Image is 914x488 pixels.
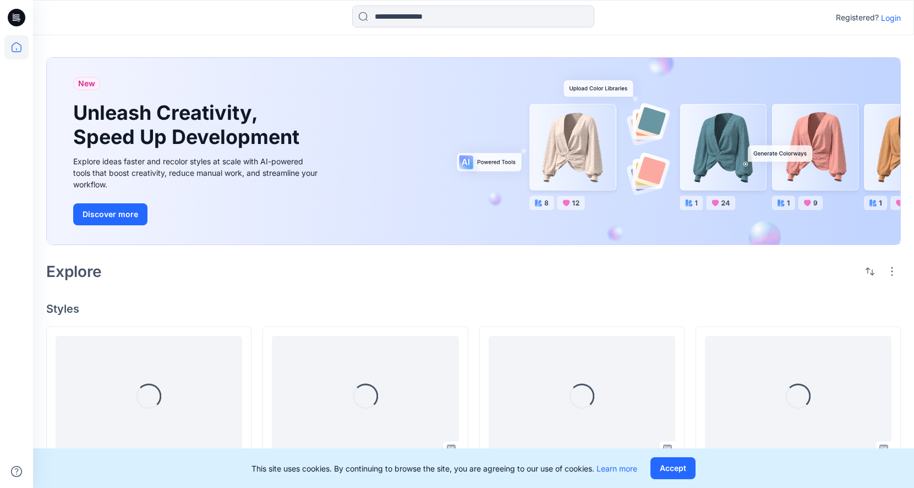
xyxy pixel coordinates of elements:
p: This site uses cookies. By continuing to browse the site, you are agreeing to our use of cookies. [251,463,637,474]
span: New [78,77,95,90]
p: Login [881,12,901,24]
button: Accept [650,457,696,479]
h4: Styles [46,302,901,315]
div: Explore ideas faster and recolor styles at scale with AI-powered tools that boost creativity, red... [73,156,321,190]
h1: Unleash Creativity, Speed Up Development [73,101,304,148]
h2: Explore [46,263,102,280]
p: Registered? [836,11,879,24]
a: Learn more [596,464,637,473]
button: Discover more [73,203,147,225]
a: Discover more [73,203,321,225]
